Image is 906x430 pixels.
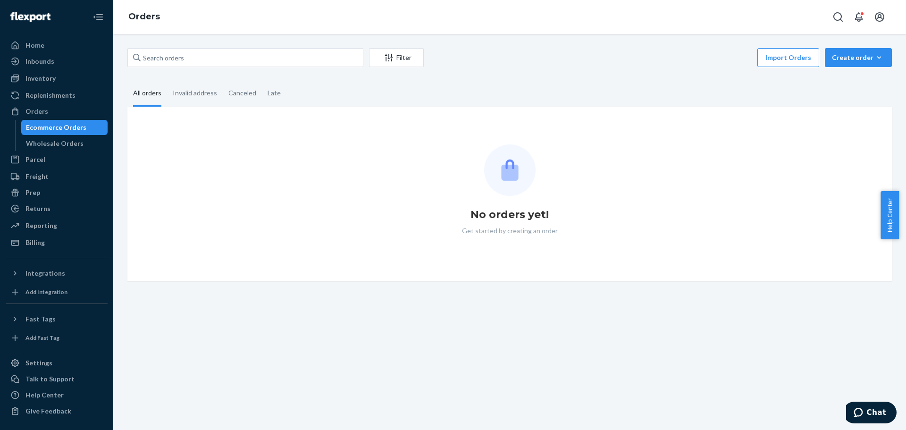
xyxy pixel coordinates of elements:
[25,334,59,342] div: Add Fast Tag
[849,8,868,26] button: Open notifications
[6,285,108,300] a: Add Integration
[6,169,108,184] a: Freight
[25,57,54,66] div: Inbounds
[484,144,536,196] img: Empty list
[25,74,56,83] div: Inventory
[25,221,57,230] div: Reporting
[25,41,44,50] div: Home
[25,288,67,296] div: Add Integration
[369,48,424,67] button: Filter
[825,48,892,67] button: Create order
[881,191,899,239] button: Help Center
[6,404,108,419] button: Give Feedback
[369,53,423,62] div: Filter
[6,266,108,281] button: Integrations
[25,107,48,116] div: Orders
[25,269,65,278] div: Integrations
[6,330,108,346] a: Add Fast Tag
[25,406,71,416] div: Give Feedback
[173,81,217,105] div: Invalid address
[25,155,45,164] div: Parcel
[228,81,256,105] div: Canceled
[6,235,108,250] a: Billing
[128,11,160,22] a: Orders
[757,48,819,67] button: Import Orders
[832,53,885,62] div: Create order
[26,139,84,148] div: Wholesale Orders
[6,71,108,86] a: Inventory
[6,312,108,327] button: Fast Tags
[21,120,108,135] a: Ecommerce Orders
[25,91,75,100] div: Replenishments
[470,207,549,222] h1: No orders yet!
[268,81,281,105] div: Late
[121,3,168,31] ol: breadcrumbs
[10,12,50,22] img: Flexport logo
[25,314,56,324] div: Fast Tags
[6,38,108,53] a: Home
[6,88,108,103] a: Replenishments
[870,8,889,26] button: Open account menu
[462,226,558,236] p: Get started by creating an order
[6,201,108,216] a: Returns
[25,238,45,247] div: Billing
[6,388,108,403] a: Help Center
[25,390,64,400] div: Help Center
[6,371,108,387] button: Talk to Support
[829,8,847,26] button: Open Search Box
[6,185,108,200] a: Prep
[133,81,161,107] div: All orders
[846,402,897,425] iframe: Opens a widget where you can chat to one of our agents
[127,48,363,67] input: Search orders
[6,218,108,233] a: Reporting
[6,152,108,167] a: Parcel
[25,358,52,368] div: Settings
[6,54,108,69] a: Inbounds
[21,136,108,151] a: Wholesale Orders
[25,204,50,213] div: Returns
[25,172,49,181] div: Freight
[26,123,86,132] div: Ecommerce Orders
[6,104,108,119] a: Orders
[25,188,40,197] div: Prep
[25,374,75,384] div: Talk to Support
[6,355,108,371] a: Settings
[89,8,108,26] button: Close Navigation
